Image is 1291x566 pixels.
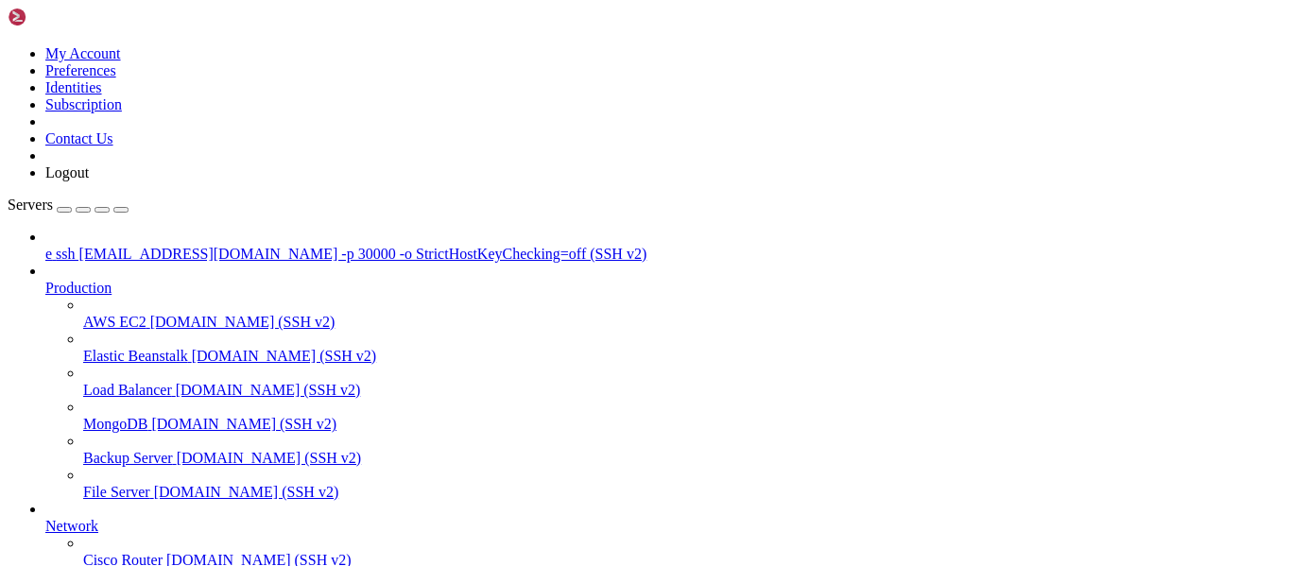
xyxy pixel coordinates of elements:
[83,382,172,398] span: Load Balancer
[83,348,1283,365] a: Elastic Beanstalk [DOMAIN_NAME] (SSH v2)
[45,246,52,262] span: e
[45,518,1283,535] a: Network
[45,164,89,180] a: Logout
[8,8,116,26] img: Shellngn
[83,484,150,500] span: File Server
[83,433,1283,467] li: Backup Server [DOMAIN_NAME] (SSH v2)
[45,518,98,534] span: Network
[154,484,339,500] span: [DOMAIN_NAME] (SSH v2)
[45,130,113,146] a: Contact Us
[45,280,1283,297] a: Production
[45,96,122,112] a: Subscription
[83,297,1283,331] li: AWS EC2 [DOMAIN_NAME] (SSH v2)
[45,229,1283,263] li: e ssh [EMAIL_ADDRESS][DOMAIN_NAME] -p 30000 -o StrictHostKeyChecking=off (SSH v2)
[83,399,1283,433] li: MongoDB [DOMAIN_NAME] (SSH v2)
[45,280,112,296] span: Production
[56,246,646,262] span: ssh [EMAIL_ADDRESS][DOMAIN_NAME] -p 30000 -o StrictHostKeyChecking=off (SSH v2)
[83,348,188,364] span: Elastic Beanstalk
[45,62,116,78] a: Preferences
[8,197,53,213] span: Servers
[45,45,121,61] a: My Account
[83,314,1283,331] a: AWS EC2 [DOMAIN_NAME] (SSH v2)
[83,416,147,432] span: MongoDB
[150,314,336,330] span: [DOMAIN_NAME] (SSH v2)
[83,314,146,330] span: AWS EC2
[83,331,1283,365] li: Elastic Beanstalk [DOMAIN_NAME] (SSH v2)
[45,79,102,95] a: Identities
[8,197,129,213] a: Servers
[45,263,1283,501] li: Production
[45,246,1283,263] a: e ssh [EMAIL_ADDRESS][DOMAIN_NAME] -p 30000 -o StrictHostKeyChecking=off (SSH v2)
[83,365,1283,399] li: Load Balancer [DOMAIN_NAME] (SSH v2)
[176,382,361,398] span: [DOMAIN_NAME] (SSH v2)
[177,450,362,466] span: [DOMAIN_NAME] (SSH v2)
[83,450,1283,467] a: Backup Server [DOMAIN_NAME] (SSH v2)
[83,467,1283,501] li: File Server [DOMAIN_NAME] (SSH v2)
[83,416,1283,433] a: MongoDB [DOMAIN_NAME] (SSH v2)
[83,450,173,466] span: Backup Server
[83,484,1283,501] a: File Server [DOMAIN_NAME] (SSH v2)
[192,348,377,364] span: [DOMAIN_NAME] (SSH v2)
[151,416,336,432] span: [DOMAIN_NAME] (SSH v2)
[83,382,1283,399] a: Load Balancer [DOMAIN_NAME] (SSH v2)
